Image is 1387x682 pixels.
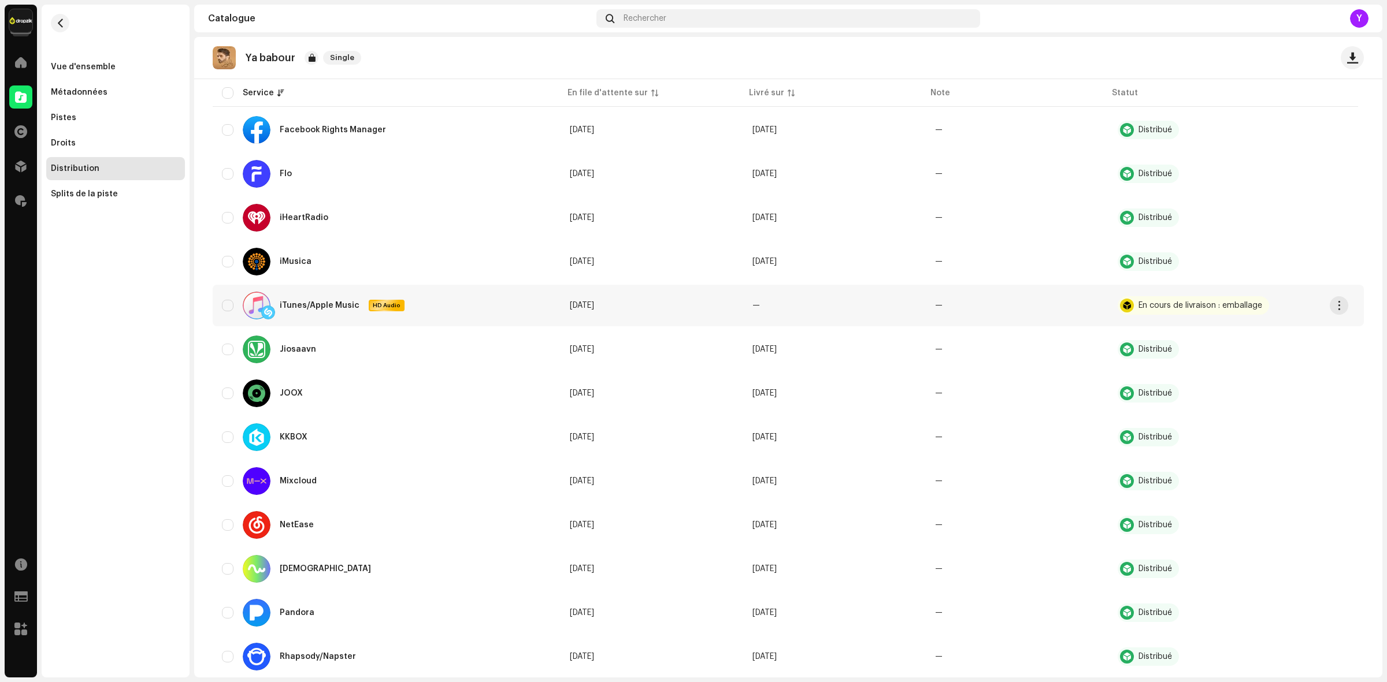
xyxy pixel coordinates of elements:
[370,301,403,310] span: HD Audio
[935,345,943,353] re-a-table-badge: —
[1138,126,1172,134] div: Distribué
[570,433,594,441] span: 7 oct. 2025
[752,170,777,178] span: 7 oct. 2025
[570,653,594,661] span: 7 oct. 2025
[935,609,943,617] re-a-table-badge: —
[570,301,594,310] span: 7 oct. 2025
[51,88,107,97] div: Métadonnées
[1138,258,1172,266] div: Distribué
[752,214,777,222] span: 7 oct. 2025
[570,214,594,222] span: 7 oct. 2025
[935,301,943,310] re-a-table-badge: —
[570,477,594,485] span: 7 oct. 2025
[280,433,307,441] div: KKBOX
[213,46,236,69] img: c1d59f67-ac04-47e7-99c9-40939d75a28e
[570,609,594,617] span: 7 oct. 2025
[1138,389,1172,397] div: Distribué
[570,565,594,573] span: 7 oct. 2025
[752,301,760,310] span: —
[752,258,777,266] span: 7 oct. 2025
[935,433,943,441] re-a-table-badge: —
[1138,214,1172,222] div: Distribué
[570,345,594,353] span: 7 oct. 2025
[46,132,185,155] re-m-nav-item: Droits
[1350,9,1369,28] div: Y
[752,609,777,617] span: 7 oct. 2025
[280,477,317,485] div: Mixcloud
[570,389,594,397] span: 7 oct. 2025
[280,521,314,529] div: NetEase
[245,52,295,64] p: Ya babour
[935,258,943,266] re-a-table-badge: —
[570,170,594,178] span: 7 oct. 2025
[46,81,185,104] re-m-nav-item: Métadonnées
[1138,170,1172,178] div: Distribué
[752,653,777,661] span: 7 oct. 2025
[570,126,594,134] span: 7 oct. 2025
[752,477,777,485] span: 7 oct. 2025
[752,126,777,134] span: 7 oct. 2025
[752,345,777,353] span: 7 oct. 2025
[935,565,943,573] re-a-table-badge: —
[280,609,314,617] div: Pandora
[935,170,943,178] re-a-table-badge: —
[752,433,777,441] span: 7 oct. 2025
[1138,433,1172,441] div: Distribué
[51,139,76,148] div: Droits
[46,106,185,129] re-m-nav-item: Pistes
[243,87,274,99] div: Service
[752,521,777,529] span: 7 oct. 2025
[935,389,943,397] re-a-table-badge: —
[280,653,356,661] div: Rhapsody/Napster
[51,164,99,173] div: Distribution
[280,214,328,222] div: iHeartRadio
[570,258,594,266] span: 7 oct. 2025
[935,126,943,134] re-a-table-badge: —
[280,170,292,178] div: Flo
[935,521,943,529] re-a-table-badge: —
[1138,565,1172,573] div: Distribué
[208,14,592,23] div: Catalogue
[46,182,185,206] re-m-nav-item: Splits de la piste
[749,87,784,99] div: Livré sur
[9,9,32,32] img: 6b198820-6d9f-4d8e-bd7e-78ab9e57ca24
[752,565,777,573] span: 7 oct. 2025
[323,51,361,65] span: Single
[1138,521,1172,529] div: Distribué
[280,301,359,310] div: iTunes/Apple Music
[1138,609,1172,617] div: Distribué
[935,477,943,485] re-a-table-badge: —
[752,389,777,397] span: 7 oct. 2025
[1138,653,1172,661] div: Distribué
[568,87,648,99] div: En file d'attente sur
[280,565,371,573] div: Nuuday
[1138,477,1172,485] div: Distribué
[935,214,943,222] re-a-table-badge: —
[280,258,311,266] div: iMusica
[51,62,116,72] div: Vue d'ensemble
[624,14,666,23] span: Rechercher
[1138,301,1262,310] div: En cours de livraison : emballage
[570,521,594,529] span: 7 oct. 2025
[46,55,185,79] re-m-nav-item: Vue d'ensemble
[280,126,386,134] div: Facebook Rights Manager
[935,653,943,661] re-a-table-badge: —
[51,113,76,122] div: Pistes
[280,389,303,397] div: JOOX
[280,345,316,353] div: Jiosaavn
[46,157,185,180] re-m-nav-item: Distribution
[1138,345,1172,353] div: Distribué
[51,189,118,199] div: Splits de la piste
